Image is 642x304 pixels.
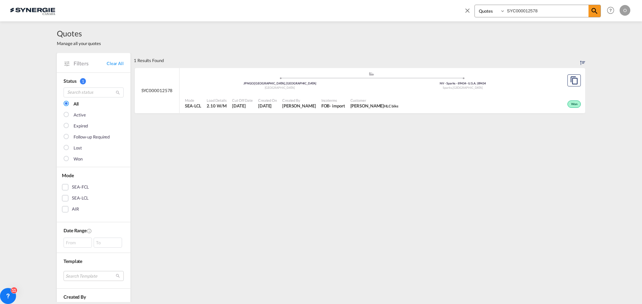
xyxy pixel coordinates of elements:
[64,87,124,97] input: Search status
[321,103,345,109] div: FOB import
[72,195,89,202] div: SEA-LCL
[64,78,124,84] div: Status 1
[452,86,453,89] span: ,
[185,98,201,103] span: Mode
[74,134,110,140] div: Follow-up Required
[232,103,253,109] span: 19 Jun 2025
[72,184,89,191] div: SEA-FCL
[464,5,474,21] span: icon-close
[505,5,588,17] input: Enter Quotation Number
[265,86,295,89] span: [GEOGRAPHIC_DATA]
[620,5,630,16] div: O
[477,81,478,85] span: |
[258,103,277,109] span: 19 Jun 2025
[605,5,620,17] div: Help
[367,72,376,75] md-icon: assets/icons/custom/ship-fill.svg
[570,76,578,84] md-icon: assets/icons/custom/copyQuote.svg
[588,5,601,17] span: icon-magnify
[87,228,92,234] md-icon: Created On
[74,123,88,129] div: Expired
[207,103,226,108] span: 2.10 W/M
[64,78,76,84] span: Status
[74,156,83,163] div: Won
[62,206,125,213] md-checkbox: AIR
[134,53,164,68] div: 1 Results Found
[243,81,316,85] span: JPNGO [GEOGRAPHIC_DATA], [GEOGRAPHIC_DATA]
[10,3,55,18] img: 1f56c880d42311ef80fc7dca854c8e59.png
[567,74,581,86] button: Copy Quote
[464,7,471,14] md-icon: icon-close
[350,103,399,109] span: Hala Laalj HLC bike
[62,173,74,178] span: Mode
[64,238,92,248] div: From
[141,87,173,93] span: SYC000012578
[567,100,581,108] div: Won
[57,28,101,39] span: Quotes
[329,103,345,109] div: - import
[207,98,227,103] span: Load Details
[64,258,82,264] span: Template
[321,103,330,109] div: FOB
[74,112,86,118] div: Active
[282,103,316,109] span: Rosa Ho
[253,81,254,85] span: |
[64,228,87,233] span: Date Range
[74,101,79,107] div: All
[135,68,585,113] div: SYC000012578 assets/icons/custom/ship-fill.svgassets/icons/custom/roll-o-plane.svgOriginNagoya, A...
[580,53,585,68] div: Sort by: Created On
[591,7,599,15] md-icon: icon-magnify
[64,238,124,248] span: From To
[440,81,477,85] span: NV - Sparks - 89434 - U.S.A.
[74,145,82,151] div: Lost
[321,98,345,103] span: Incoterms
[571,102,579,107] span: Won
[443,86,452,89] span: Sparks
[64,294,86,300] span: Created By
[62,184,125,191] md-checkbox: SEA-FCL
[94,238,122,248] div: To
[258,98,277,103] span: Created On
[57,40,101,46] span: Manage all your quotes
[74,60,107,67] span: Filters
[605,5,616,16] span: Help
[453,86,483,89] span: [GEOGRAPHIC_DATA]
[185,103,201,109] span: SEA-LCL
[62,195,125,202] md-checkbox: SEA-LCL
[232,98,253,103] span: Cut Off Date
[115,90,120,95] md-icon: icon-magnify
[282,98,316,103] span: Created By
[80,78,86,84] span: 1
[350,98,399,103] span: Customer
[107,60,124,66] a: Clear All
[478,81,486,85] span: 89434
[384,104,398,108] span: HLC bike
[72,206,79,213] div: AIR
